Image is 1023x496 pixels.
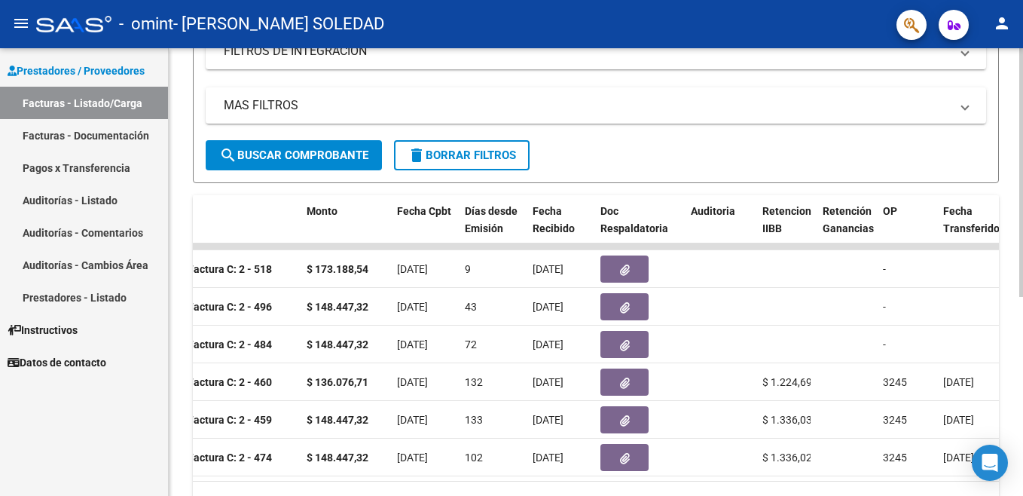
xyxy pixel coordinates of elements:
[8,354,106,371] span: Datos de contacto
[527,195,594,262] datatable-header-cell: Fecha Recibido
[533,301,563,313] span: [DATE]
[465,452,483,464] span: 102
[691,205,735,217] span: Auditoria
[307,205,337,217] span: Monto
[883,263,886,275] span: -
[943,376,974,388] span: [DATE]
[307,452,368,464] strong: $ 148.447,32
[883,338,886,351] span: -
[972,445,1008,481] div: Open Intercom Messenger
[397,414,428,426] span: [DATE]
[600,205,668,234] span: Doc Respaldatoria
[301,195,391,262] datatable-header-cell: Monto
[224,97,950,114] mat-panel-title: MAS FILTROS
[397,263,428,275] span: [DATE]
[533,414,563,426] span: [DATE]
[188,301,272,313] strong: Factura C: 2 - 496
[206,87,986,124] mat-expansion-panel-header: MAS FILTROS
[465,205,518,234] span: Días desde Emisión
[465,263,471,275] span: 9
[762,452,812,464] span: $ 1.336,02
[391,195,459,262] datatable-header-cell: Fecha Cpbt
[219,148,368,162] span: Buscar Comprobante
[119,8,173,41] span: - omint
[8,322,78,338] span: Instructivos
[937,195,1020,262] datatable-header-cell: Fecha Transferido
[397,338,428,351] span: [DATE]
[12,14,30,32] mat-icon: menu
[206,140,382,170] button: Buscar Comprobante
[188,376,272,388] strong: Factura C: 2 - 460
[817,195,877,262] datatable-header-cell: Retención Ganancias
[762,205,811,234] span: Retencion IIBB
[142,195,301,262] datatable-header-cell: CPBT
[307,376,368,388] strong: $ 136.076,71
[943,414,974,426] span: [DATE]
[188,452,272,464] strong: Factura C: 2 - 474
[877,195,937,262] datatable-header-cell: OP
[943,205,1000,234] span: Fecha Transferido
[594,195,685,262] datatable-header-cell: Doc Respaldatoria
[459,195,527,262] datatable-header-cell: Días desde Emisión
[408,146,426,164] mat-icon: delete
[307,263,368,275] strong: $ 173.188,54
[408,148,516,162] span: Borrar Filtros
[465,301,477,313] span: 43
[533,376,563,388] span: [DATE]
[173,8,384,41] span: - [PERSON_NAME] SOLEDAD
[307,301,368,313] strong: $ 148.447,32
[224,43,950,60] mat-panel-title: FILTROS DE INTEGRACION
[685,195,756,262] datatable-header-cell: Auditoria
[883,376,907,388] span: 3245
[465,338,477,351] span: 72
[533,338,563,351] span: [DATE]
[993,14,1011,32] mat-icon: person
[465,414,483,426] span: 133
[762,376,812,388] span: $ 1.224,69
[756,195,817,262] datatable-header-cell: Retencion IIBB
[397,301,428,313] span: [DATE]
[397,376,428,388] span: [DATE]
[465,376,483,388] span: 132
[206,33,986,69] mat-expansion-panel-header: FILTROS DE INTEGRACION
[188,338,272,351] strong: Factura C: 2 - 484
[943,452,974,464] span: [DATE]
[397,452,428,464] span: [DATE]
[8,63,145,79] span: Prestadores / Proveedores
[307,338,368,351] strong: $ 148.447,32
[883,414,907,426] span: 3245
[883,205,897,217] span: OP
[307,414,368,426] strong: $ 148.447,32
[883,452,907,464] span: 3245
[219,146,237,164] mat-icon: search
[533,263,563,275] span: [DATE]
[762,414,812,426] span: $ 1.336,03
[188,414,272,426] strong: Factura C: 2 - 459
[394,140,530,170] button: Borrar Filtros
[823,205,874,234] span: Retención Ganancias
[533,205,575,234] span: Fecha Recibido
[397,205,451,217] span: Fecha Cpbt
[883,301,886,313] span: -
[188,263,272,275] strong: Factura C: 2 - 518
[533,452,563,464] span: [DATE]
